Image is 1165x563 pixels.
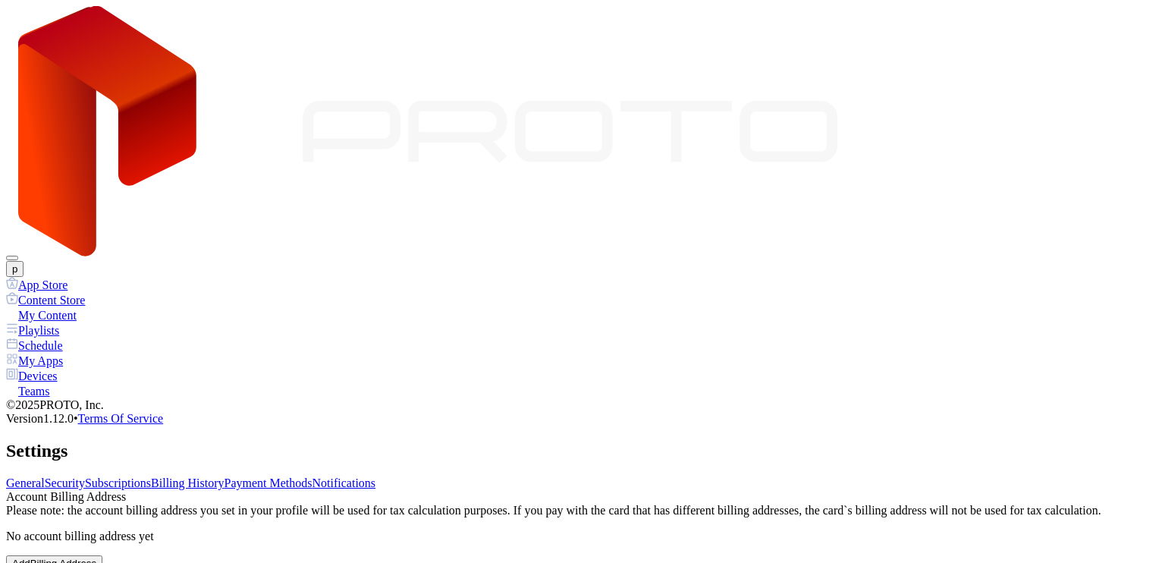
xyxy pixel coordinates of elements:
span: Version 1.12.0 • [6,412,78,425]
a: Notifications [312,477,376,489]
a: Terms Of Service [78,412,164,425]
a: My Content [6,307,1159,322]
a: Playlists [6,322,1159,338]
a: Devices [6,368,1159,383]
div: © 2025 PROTO, Inc. [6,398,1159,412]
a: Subscriptions [85,477,151,489]
a: Billing History [151,477,224,489]
a: Payment Methods [225,477,312,489]
a: My Apps [6,353,1159,368]
a: General [6,477,45,489]
h2: Settings [6,441,1159,461]
div: Account Billing Address [6,490,1159,504]
a: Security [45,477,85,489]
a: Content Store [6,292,1159,307]
a: Schedule [6,338,1159,353]
p: No account billing address yet [6,530,1159,543]
a: App Store [6,277,1159,292]
button: p [6,261,24,277]
div: Please note: the account billing address you set in your profile will be used for tax calculation... [6,504,1159,517]
a: Teams [6,383,1159,398]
